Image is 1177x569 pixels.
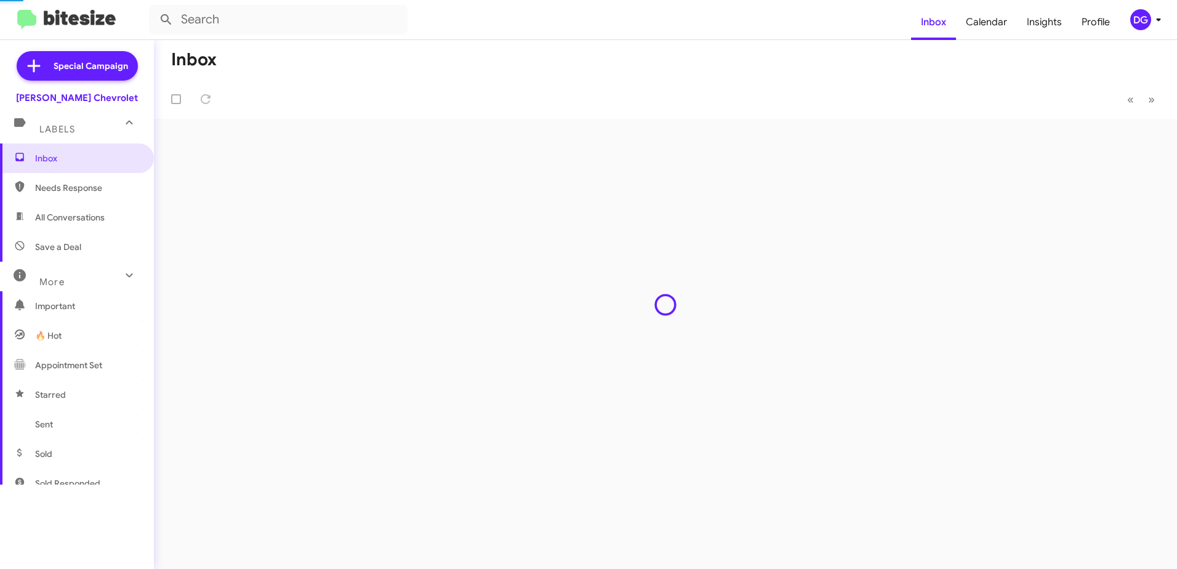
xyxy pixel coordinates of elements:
span: » [1148,92,1155,107]
span: Special Campaign [54,60,128,72]
nav: Page navigation example [1120,87,1162,112]
a: Special Campaign [17,51,138,81]
span: Appointment Set [35,359,102,371]
span: Needs Response [35,182,140,194]
input: Search [149,5,408,34]
span: « [1127,92,1134,107]
span: 🔥 Hot [35,329,62,342]
div: DG [1130,9,1151,30]
span: Save a Deal [35,241,81,253]
span: More [39,276,65,288]
a: Insights [1017,4,1072,40]
span: Sent [35,418,53,430]
a: Profile [1072,4,1120,40]
span: All Conversations [35,211,105,224]
div: [PERSON_NAME] Chevrolet [16,92,138,104]
span: Sold Responded [35,477,100,490]
a: Calendar [956,4,1017,40]
span: Sold [35,448,52,460]
span: Inbox [35,152,140,164]
span: Important [35,300,140,312]
button: Previous [1120,87,1141,112]
button: DG [1120,9,1163,30]
a: Inbox [911,4,956,40]
button: Next [1141,87,1162,112]
span: Starred [35,389,66,401]
h1: Inbox [171,50,217,70]
span: Labels [39,124,75,135]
